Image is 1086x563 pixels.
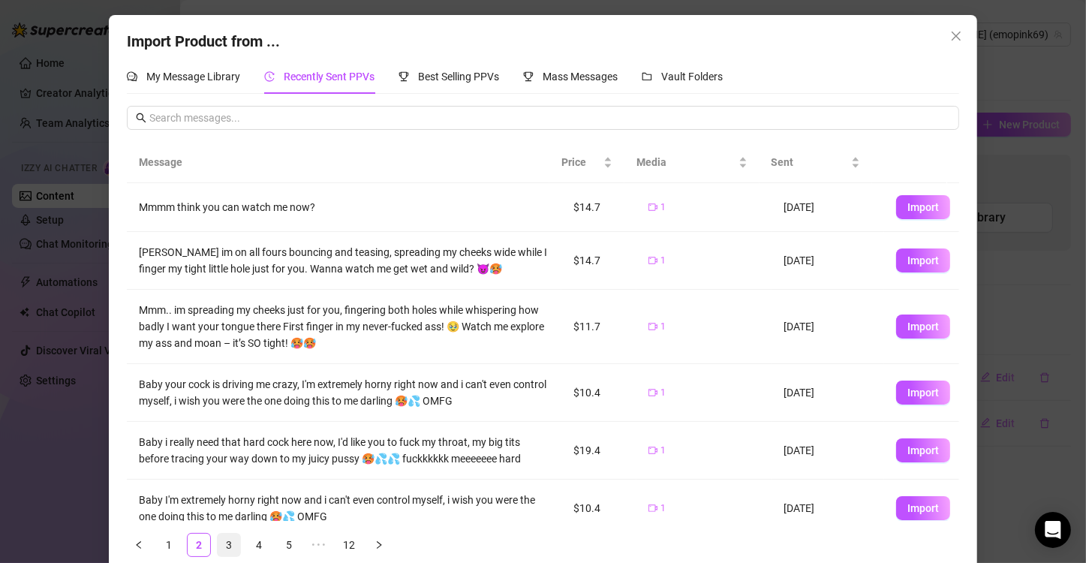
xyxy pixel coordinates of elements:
li: 4 [247,533,271,557]
input: Search messages... [149,110,951,126]
span: video-camera [648,322,657,331]
th: Media [624,142,760,183]
td: $11.7 [561,290,636,364]
span: Import [907,387,939,399]
div: Baby i really need that hard cock here now, I'd like you to fuck my throat, my big tits before tr... [139,434,550,467]
span: comment [127,71,137,82]
div: Baby I'm extremely horny right now and i can't even control myself, i wish you were the one doing... [139,492,550,525]
span: Import [907,201,939,213]
a: 2 [188,534,210,556]
span: Import [907,444,939,456]
td: [DATE] [772,183,884,232]
span: history [264,71,275,82]
span: 1 [660,386,666,400]
span: 1 [660,444,666,458]
span: 1 [660,501,666,516]
span: video-camera [648,446,657,455]
span: right [375,540,384,549]
td: [DATE] [772,232,884,290]
li: Next Page [367,533,391,557]
div: Open Intercom Messenger [1035,512,1071,548]
span: Import Product from ... [127,32,280,50]
li: Previous Page [127,533,151,557]
span: Best Selling PPVs [418,71,499,83]
div: Mmmm think you can watch me now? [139,199,550,215]
span: ••• [307,533,331,557]
span: Close [944,30,968,42]
button: Import [896,195,950,219]
span: 1 [660,320,666,334]
span: search [136,113,146,123]
button: Import [896,315,950,339]
span: Import [907,502,939,514]
span: My Message Library [146,71,240,83]
button: Import [896,496,950,520]
td: [DATE] [772,364,884,422]
button: Import [896,248,950,272]
a: 12 [338,534,360,556]
span: video-camera [648,388,657,397]
li: 2 [187,533,211,557]
td: $10.4 [561,480,636,537]
span: folder [642,71,652,82]
td: [DATE] [772,480,884,537]
div: Mmm.. im spreading my cheeks just for you, fingering both holes while whispering how badly I want... [139,302,550,351]
span: video-camera [648,203,657,212]
td: [DATE] [772,422,884,480]
li: Next 5 Pages [307,533,331,557]
span: left [134,540,143,549]
span: Recently Sent PPVs [284,71,375,83]
span: Sent [772,154,848,170]
button: Import [896,381,950,405]
a: 4 [248,534,270,556]
li: 3 [217,533,241,557]
span: 1 [660,254,666,268]
span: Mass Messages [543,71,618,83]
span: Price [561,154,600,170]
span: close [950,30,962,42]
div: [PERSON_NAME] im on all fours bouncing and teasing, spreading my cheeks wide while I finger my ti... [139,244,550,277]
td: [DATE] [772,290,884,364]
td: $14.7 [561,232,636,290]
button: right [367,533,391,557]
th: Sent [760,142,872,183]
td: $10.4 [561,364,636,422]
li: 12 [337,533,361,557]
span: trophy [399,71,409,82]
span: video-camera [648,256,657,265]
a: 3 [218,534,240,556]
a: 1 [158,534,180,556]
a: 5 [278,534,300,556]
th: Message [127,142,549,183]
button: Close [944,24,968,48]
button: Import [896,438,950,462]
span: Media [636,154,736,170]
li: 5 [277,533,301,557]
div: Baby your cock is driving me crazy, I'm extremely horny right now and i can't even control myself... [139,376,550,409]
span: Import [907,254,939,266]
td: $19.4 [561,422,636,480]
span: video-camera [648,504,657,513]
td: $14.7 [561,183,636,232]
span: Vault Folders [661,71,723,83]
th: Price [549,142,624,183]
span: 1 [660,200,666,215]
li: 1 [157,533,181,557]
button: left [127,533,151,557]
span: Import [907,321,939,333]
span: trophy [523,71,534,82]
